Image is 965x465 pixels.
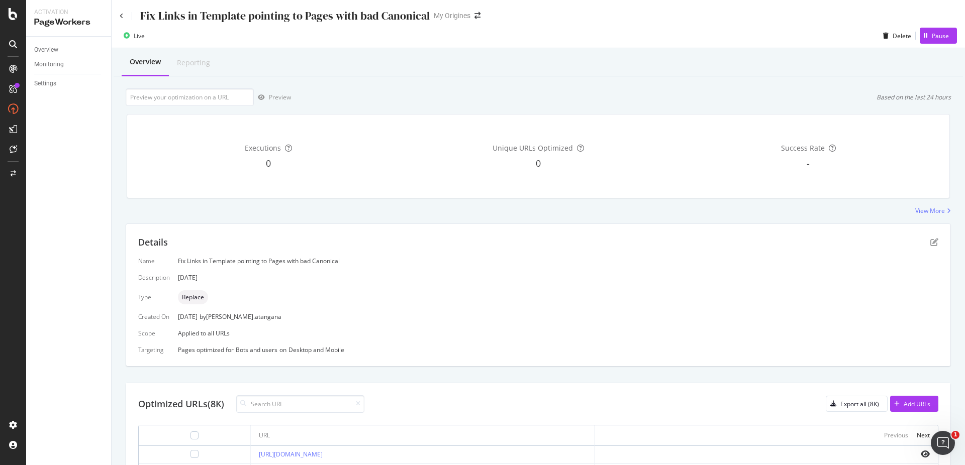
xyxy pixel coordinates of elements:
[884,431,908,439] div: Previous
[266,157,271,169] span: 0
[177,58,210,68] div: Reporting
[288,345,344,354] div: Desktop and Mobile
[434,11,470,21] div: My Origines
[236,395,364,413] input: Search URL
[34,59,64,70] div: Monitoring
[34,45,104,55] a: Overview
[536,157,541,169] span: 0
[178,257,938,265] div: Fix Links in Template pointing to Pages with bad Canonical
[254,89,291,105] button: Preview
[34,8,103,17] div: Activation
[138,329,170,337] div: Scope
[178,312,938,321] div: [DATE]
[915,206,945,215] div: View More
[840,400,879,408] div: Export all (8K)
[781,143,825,153] span: Success Rate
[34,17,103,28] div: PageWorkers
[917,431,930,439] div: Next
[182,294,204,300] span: Replace
[120,13,124,19] a: Click to go back
[134,32,145,40] div: Live
[893,32,911,40] div: Delete
[915,206,951,215] a: View More
[236,345,277,354] div: Bots and users
[34,78,56,89] div: Settings
[259,431,270,440] div: URL
[877,93,951,101] div: Based on the last 24 hours
[493,143,573,153] span: Unique URLs Optimized
[138,257,938,354] div: Applied to all URLs
[138,257,170,265] div: Name
[138,345,170,354] div: Targeting
[931,431,955,455] iframe: Intercom live chat
[474,12,480,19] div: arrow-right-arrow-left
[178,273,938,282] div: [DATE]
[259,450,323,458] a: [URL][DOMAIN_NAME]
[826,396,888,412] button: Export all (8K)
[951,431,959,439] span: 1
[932,32,949,40] div: Pause
[126,88,254,106] input: Preview your optimization on a URL
[138,398,224,411] div: Optimized URLs (8K)
[138,273,170,282] div: Description
[130,57,161,67] div: Overview
[245,143,281,153] span: Executions
[920,28,957,44] button: Pause
[921,450,930,458] i: eye
[890,396,938,412] button: Add URLs
[904,400,930,408] div: Add URLs
[138,312,170,321] div: Created On
[138,293,170,301] div: Type
[34,78,104,89] a: Settings
[138,236,168,249] div: Details
[884,429,908,441] button: Previous
[879,28,911,44] button: Delete
[807,157,810,169] span: -
[269,93,291,101] div: Preview
[178,345,938,354] div: Pages optimized for on
[917,429,930,441] button: Next
[200,312,281,321] div: by [PERSON_NAME].atangana
[178,290,208,304] div: neutral label
[34,59,104,70] a: Monitoring
[34,45,58,55] div: Overview
[140,8,430,24] div: Fix Links in Template pointing to Pages with bad Canonical
[930,238,938,246] div: pen-to-square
